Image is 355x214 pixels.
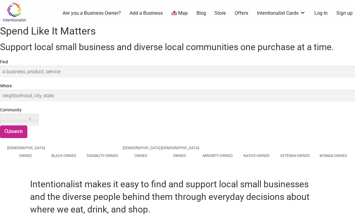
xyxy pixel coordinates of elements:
[203,154,233,158] a: Minority-Owned
[319,154,347,158] a: Woman-Owned
[63,10,121,17] a: Are you a Business Owner?
[87,154,118,158] a: Disability-Owned
[280,154,310,158] a: Veteran-Owned
[123,146,161,158] a: [DEMOGRAPHIC_DATA]-Owned
[130,10,163,17] a: Add a Business
[161,146,200,158] a: [DEMOGRAPHIC_DATA]-Owned
[7,146,46,158] a: [DEMOGRAPHIC_DATA]-Owned
[51,154,76,158] a: Black-Owned
[196,10,206,17] a: Blog
[243,154,270,158] a: Native-Owned
[314,10,328,17] a: Log In
[336,10,353,17] a: Sign up
[257,10,306,17] a: Intentionalist Cards
[171,10,188,17] a: Map
[215,10,226,17] a: Store
[235,10,248,17] a: Offers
